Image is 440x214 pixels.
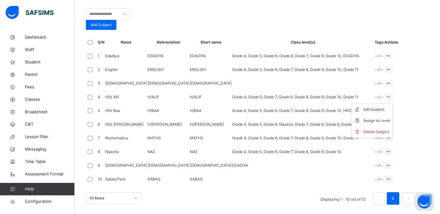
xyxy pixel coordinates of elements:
[373,192,385,205] button: prev page
[25,34,75,40] span: Dashboard
[384,35,399,49] th: Actions
[232,131,374,145] td: Grade 4, Grade 5, Grade 6, Grade 7, Grade 8, Grade 9, Grade 10, Grade 11
[232,118,374,131] td: Grade 4, Grade 5, Grade 6, Naazira, Grade 7, Grade 8, Grade 9, Grade 10, Grade 11
[373,192,385,205] li: 上一页
[25,84,75,90] span: Fees
[147,90,190,104] td: H/ALIF
[190,90,232,104] td: H/ALIF
[190,118,232,131] td: H/[PERSON_NAME]
[25,121,75,128] span: CBT
[190,63,232,77] td: ENGLISH
[25,171,75,177] span: Assessment Format
[97,172,105,186] td: 10
[105,35,147,49] th: Name
[190,104,232,118] td: H/BAA
[105,159,147,172] td: [DEMOGRAPHIC_DATA]
[147,104,190,118] td: H/BAA
[190,159,232,172] td: [DEMOGRAPHIC_DATA]
[415,192,434,211] button: Open asap
[97,90,105,104] td: 4
[363,129,390,135] div: Delete Subject
[25,198,74,205] span: Configuration
[25,47,75,53] span: Staff
[387,192,399,205] li: 1
[374,90,384,104] td: --/--
[232,90,374,104] td: Grade 4, Grade 5, Grade 7, Grade 6, Grade 8, Grade 9, Grade 10, Grade 11
[232,35,374,49] th: Class level(s)
[105,49,147,63] td: Edadiya
[105,131,147,145] td: Mathematics
[232,104,374,118] td: Grade 4, Grade 5, Grade 6, Grade 7, Grade 8, Grade 9, Grade 10, HIFZ
[25,96,75,103] span: Classes
[363,106,390,113] div: Edit Subject
[232,49,374,63] td: Grade 4, Grade 5, Grade 6, Grade 8, Grade 7, Grade 9, Grade 10, EDADIYA
[147,49,190,63] td: EDADIYA
[105,118,147,131] td: Hifz [PERSON_NAME]
[363,118,390,124] div: Assign to Level
[105,145,147,159] td: Naazira
[105,104,147,118] td: Hifz Baa
[232,145,374,159] td: Grade 4, Grade 5, Grade 6, Grade 7, Grade 8, Grade 9, Grade 10
[190,35,232,49] th: Short name
[374,49,384,63] td: --/--
[25,72,75,78] span: Parent
[105,172,147,186] td: Sabaq Para
[190,172,232,186] td: SABAQ
[390,194,396,202] a: 1
[147,63,190,77] td: ENGLISH
[232,63,374,77] td: Grade 4, Grade 5, Grade 6, Grade 7, Grade 8, Grade 9, Grade 10, Grade 11
[190,49,232,63] td: EDADIYA
[190,131,232,145] td: MATHS
[147,159,190,172] td: [DEMOGRAPHIC_DATA]
[89,195,130,201] div: 10 Rows
[374,63,384,77] td: --/--
[190,145,232,159] td: NAZ
[374,77,384,90] td: --/--
[97,35,105,49] th: S/N
[91,22,112,28] span: Add Subject
[105,77,147,90] td: [DEMOGRAPHIC_DATA]
[374,159,384,172] td: --/--
[147,145,190,159] td: NAZ
[25,134,75,140] span: Lesson Plan
[97,159,105,172] td: 9
[405,194,411,202] a: 2
[97,77,105,90] td: 3
[374,35,384,49] th: Tags
[105,63,147,77] td: English
[147,172,190,186] td: SABAQ
[25,186,74,192] span: Help
[190,77,232,90] td: [DEMOGRAPHIC_DATA]
[25,109,75,115] span: Broadsheet
[97,49,105,63] td: 1
[6,6,54,19] img: safsims
[402,192,415,205] li: 2
[105,90,147,104] td: Hifz Alif
[25,159,75,165] span: Time Table
[374,145,384,159] td: --/--
[97,104,105,118] td: 5
[97,118,105,131] td: 6
[97,63,105,77] td: 2
[374,131,384,145] td: --/--
[147,118,190,131] td: H/[PERSON_NAME]
[25,59,75,65] span: Student
[147,131,190,145] td: MATHS
[316,192,370,205] li: Displaying 1 - 10 out of 12
[147,77,190,90] td: [DEMOGRAPHIC_DATA]
[232,159,374,172] td: EDADIYA
[97,145,105,159] td: 8
[25,146,75,152] span: Messaging
[147,35,190,49] th: Abbreviation
[97,131,105,145] td: 7
[374,172,384,186] td: --/--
